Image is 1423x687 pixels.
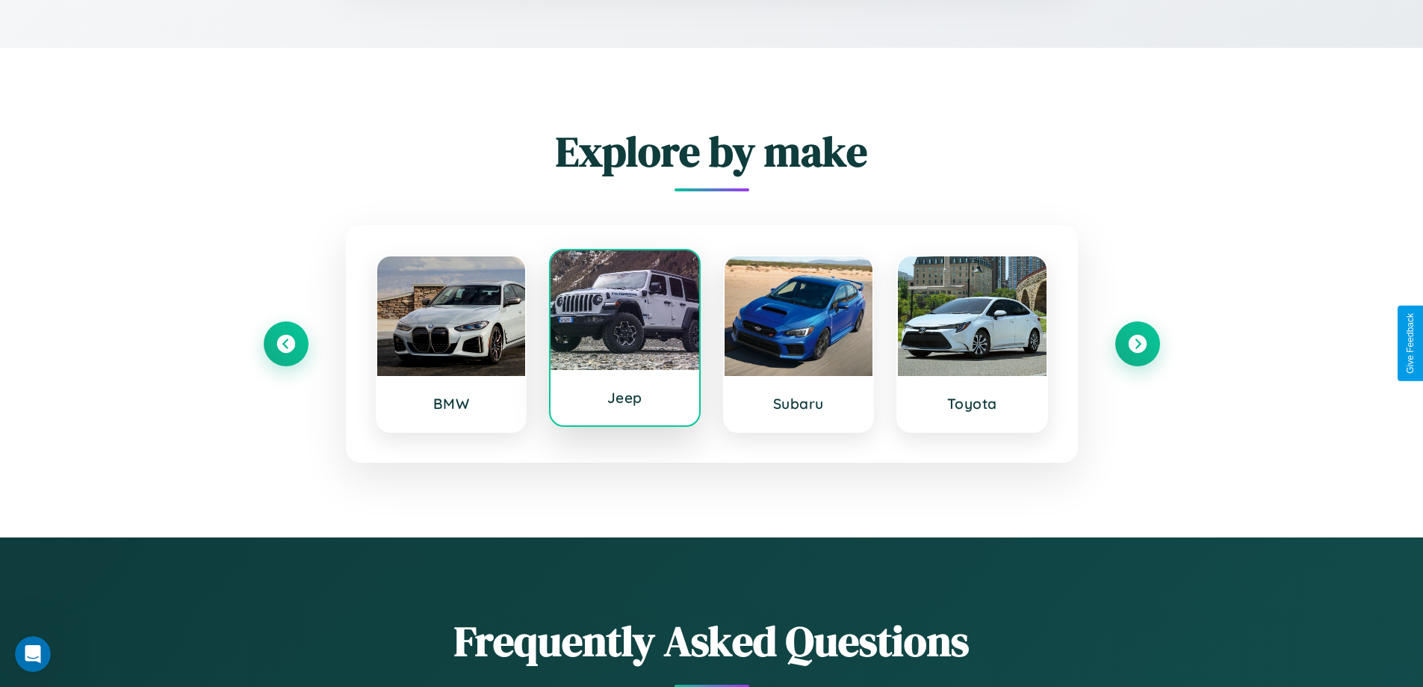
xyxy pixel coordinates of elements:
[264,612,1160,670] h2: Frequently Asked Questions
[392,395,511,413] h3: BMW
[565,389,684,407] h3: Jeep
[1405,313,1416,374] div: Give Feedback
[264,123,1160,180] h2: Explore by make
[15,636,51,672] iframe: Intercom live chat
[913,395,1032,413] h3: Toyota
[740,395,858,413] h3: Subaru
